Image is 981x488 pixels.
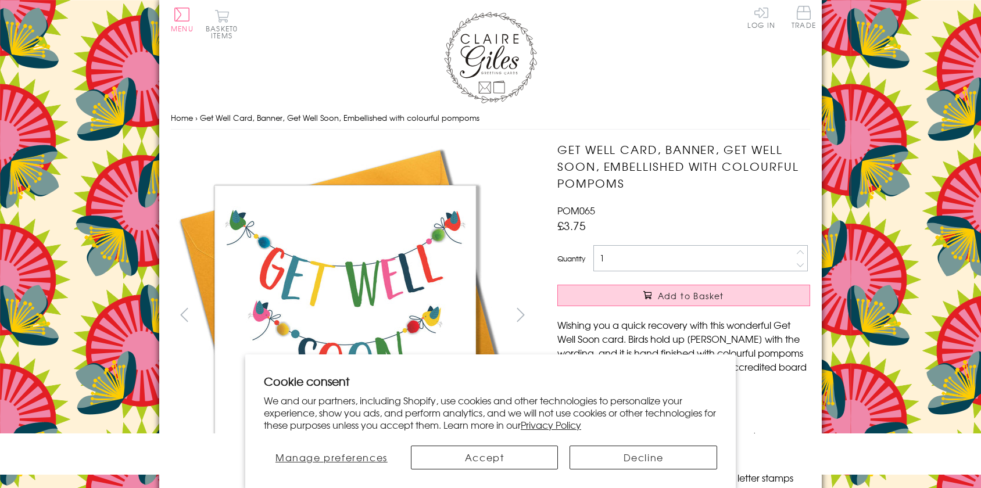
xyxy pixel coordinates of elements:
[557,285,810,306] button: Add to Basket
[171,8,194,32] button: Menu
[557,203,595,217] span: POM065
[411,446,558,469] button: Accept
[521,418,581,432] a: Privacy Policy
[195,112,198,123] span: ›
[570,446,717,469] button: Decline
[264,373,717,389] h2: Cookie consent
[557,318,810,387] p: Wishing you a quick recovery with this wonderful Get Well Soon card. Birds hold up [PERSON_NAME] ...
[171,23,194,34] span: Menu
[171,302,197,328] button: prev
[171,112,193,123] a: Home
[557,217,586,234] span: £3.75
[557,141,810,191] h1: Get Well Card, Banner, Get Well Soon, Embellished with colourful pompoms
[658,290,724,302] span: Add to Basket
[508,302,534,328] button: next
[444,12,537,103] img: Claire Giles Greetings Cards
[264,394,717,430] p: We and our partners, including Shopify, use cookies and other technologies to personalize your ex...
[200,112,479,123] span: Get Well Card, Banner, Get Well Soon, Embellished with colourful pompoms
[557,253,585,264] label: Quantity
[264,446,399,469] button: Manage preferences
[206,9,238,39] button: Basket0 items
[275,450,388,464] span: Manage preferences
[747,6,775,28] a: Log In
[211,23,238,41] span: 0 items
[792,6,816,28] span: Trade
[792,6,816,31] a: Trade
[171,106,810,130] nav: breadcrumbs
